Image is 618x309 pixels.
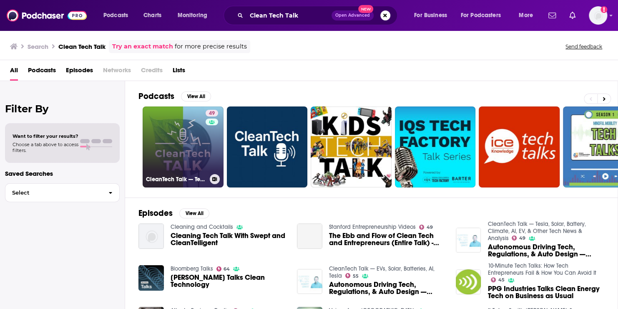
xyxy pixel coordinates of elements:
[112,42,173,51] a: Try an exact match
[455,9,513,22] button: open menu
[491,277,505,282] a: 45
[178,10,207,21] span: Monitoring
[143,106,224,187] a: 49CleanTech Talk — Tesla, Solar, Battery, Climate, AI, EV, & Other Tech News & Analysis
[138,208,209,218] a: EpisodesView All
[456,269,481,295] img: PPG Industries Talks Clean Energy Tech on Business as Usual
[427,225,433,229] span: 49
[28,43,48,51] h3: Search
[231,6,405,25] div: Search podcasts, credits, & more...
[519,236,525,240] span: 49
[146,176,206,183] h3: CleanTech Talk — Tesla, Solar, Battery, Climate, AI, EV, & Other Tech News & Analysis
[5,190,102,195] span: Select
[461,10,501,21] span: For Podcasters
[487,243,604,258] span: Autonomous Driving Tech, Regulations, & Auto Design — CleanTech Talk with [PERSON_NAME]'s [PERSON...
[5,103,120,115] h2: Filter By
[513,9,543,22] button: open menu
[171,265,213,272] a: Bloomberg Talks
[5,183,120,202] button: Select
[179,208,209,218] button: View All
[563,43,605,50] button: Send feedback
[138,91,174,101] h2: Podcasts
[181,91,211,101] button: View All
[408,9,457,22] button: open menu
[329,223,416,230] a: Stanford Entrepreneurship Videos
[171,232,287,246] a: Cleaning Tech Talk With Swept and CleanTelligent
[7,8,87,23] img: Podchaser - Follow, Share and Rate Podcasts
[345,273,359,278] a: 55
[173,63,185,81] a: Lists
[141,63,163,81] span: Credits
[487,285,604,299] a: PPG Industries Talks Clean Energy Tech on Business as Usual
[5,170,120,177] p: Saved Searches
[171,274,287,288] a: Daniel Lurie Talks Clean Technology
[28,63,56,81] a: Podcasts
[246,9,332,22] input: Search podcasts, credits, & more...
[589,6,607,25] span: Logged in as roneledotsonRAD
[297,223,322,249] a: The Ebb and Flow of Clean Tech and Entrepreneurs (Entire Talk) - Carlos Perea (Miox)
[456,228,481,253] img: Autonomous Driving Tech, Regulations, & Auto Design — CleanTech Talk with Cruise's Robert Grant
[224,267,230,271] span: 64
[66,63,93,81] a: Episodes
[353,274,359,278] span: 55
[13,133,78,139] span: Want to filter your results?
[103,10,128,21] span: Podcasts
[98,9,139,22] button: open menu
[143,10,161,21] span: Charts
[335,13,370,18] span: Open Advanced
[512,236,525,241] a: 49
[138,265,164,291] img: Daniel Lurie Talks Clean Technology
[13,142,78,153] span: Choose a tab above to access filters.
[206,110,218,117] a: 49
[216,266,230,271] a: 64
[138,9,166,22] a: Charts
[138,208,173,218] h2: Episodes
[414,10,447,21] span: For Business
[487,220,585,242] a: CleanTech Talk — Tesla, Solar, Battery, Climate, AI, EV, & Other Tech News & Analysis
[175,42,247,51] span: for more precise results
[487,243,604,258] a: Autonomous Driving Tech, Regulations, & Auto Design — CleanTech Talk with Cruise's Robert Grant
[138,223,164,249] img: Cleaning Tech Talk With Swept and CleanTelligent
[419,225,433,230] a: 49
[297,269,322,294] img: Autonomous Driving Tech, Regulations, & Auto Design — CleanTech Talk with Cruise's Robert Grant
[329,232,446,246] a: The Ebb and Flow of Clean Tech and Entrepreneurs (Entire Talk) - Carlos Perea (Miox)
[58,43,106,51] h3: Clean Tech Talk
[358,5,373,13] span: New
[329,265,435,279] a: CleanTech Talk — EVs, Solar, Batteries, AI, Tesla
[329,232,446,246] span: The Ebb and Flow of Clean Tech and Entrepreneurs (Entire Talk) - [PERSON_NAME] (Miox)
[10,63,18,81] a: All
[545,8,559,23] a: Show notifications dropdown
[172,9,218,22] button: open menu
[329,281,446,295] a: Autonomous Driving Tech, Regulations, & Auto Design — CleanTech Talk with Cruise's Robert Grant
[519,10,533,21] span: More
[566,8,579,23] a: Show notifications dropdown
[171,274,287,288] span: [PERSON_NAME] Talks Clean Technology
[171,223,233,230] a: Cleaning and Cocktails
[329,281,446,295] span: Autonomous Driving Tech, Regulations, & Auto Design — CleanTech Talk with [PERSON_NAME]'s [PERSON...
[600,6,607,13] svg: Add a profile image
[332,10,374,20] button: Open AdvancedNew
[487,262,596,276] a: 10-Minute Tech Talks: How Tech Entrepreneurs Fail & How You Can Avoid It
[138,91,211,101] a: PodcastsView All
[589,6,607,25] img: User Profile
[209,109,215,118] span: 49
[498,278,505,282] span: 45
[103,63,131,81] span: Networks
[589,6,607,25] button: Show profile menu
